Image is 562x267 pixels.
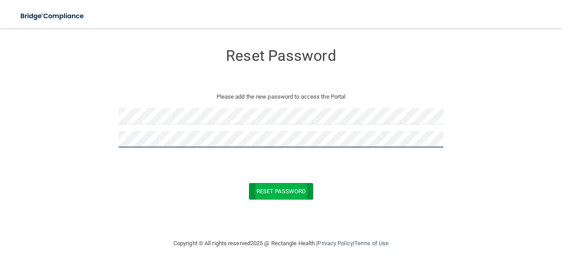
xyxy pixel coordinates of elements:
[13,7,92,25] img: bridge_compliance_login_screen.278c3ca4.svg
[354,240,389,247] a: Terms of Use
[249,183,313,199] button: Reset Password
[317,240,353,247] a: Privacy Policy
[119,48,443,64] h3: Reset Password
[119,229,443,258] div: Copyright © All rights reserved 2025 @ Rectangle Health | |
[125,92,437,102] p: Please add the new password to access the Portal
